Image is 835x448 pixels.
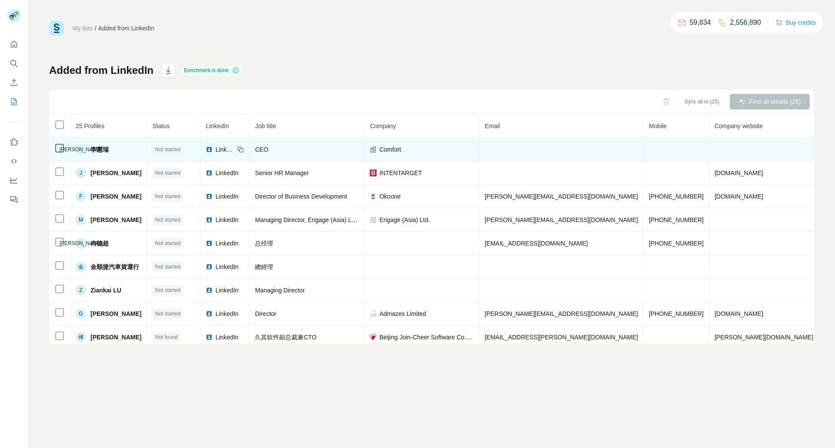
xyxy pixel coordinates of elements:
[649,193,704,200] span: [PHONE_NUMBER]
[206,193,213,200] img: LinkedIn logo
[715,169,763,176] span: [DOMAIN_NAME]
[90,262,139,271] span: 金順捷汽車貨運行
[76,309,86,319] div: G
[90,216,141,224] span: [PERSON_NAME]
[206,310,213,317] img: LinkedIn logo
[215,145,234,154] span: LinkedIn
[76,332,86,342] div: 傅
[370,310,377,317] img: company-logo
[206,216,213,223] img: LinkedIn logo
[690,17,711,28] p: 59,834
[206,240,213,247] img: LinkedIn logo
[215,192,238,201] span: LinkedIn
[7,56,21,71] button: Search
[206,146,213,153] img: LinkedIn logo
[379,192,401,201] span: Okoone
[370,193,377,200] img: company-logo
[95,24,97,33] li: /
[649,123,667,129] span: Mobile
[484,240,588,247] span: [EMAIL_ADDRESS][DOMAIN_NAME]
[255,216,438,223] span: Managing Director, Engage (Asia) Ltd. - Technology & Risk Advisory
[484,310,638,317] span: [PERSON_NAME][EMAIL_ADDRESS][DOMAIN_NAME]
[649,240,704,247] span: [PHONE_NUMBER]
[215,286,238,295] span: LinkedIn
[730,17,761,28] p: 2,556,890
[484,123,500,129] span: Email
[76,262,86,272] div: 金
[90,333,141,342] span: [PERSON_NAME]
[215,309,238,318] span: LinkedIn
[206,169,213,176] img: LinkedIn logo
[715,193,763,200] span: [DOMAIN_NAME]
[7,173,21,188] button: Dashboard
[98,24,154,33] div: Added from LinkedIn
[379,309,426,318] span: Admazes Limited
[215,262,238,271] span: LinkedIn
[715,123,763,129] span: Company website
[7,37,21,52] button: Quick start
[206,263,213,270] img: LinkedIn logo
[155,310,180,318] span: Not started
[255,263,273,270] span: 總經理
[49,21,64,36] img: Surfe Logo
[715,310,763,317] span: [DOMAIN_NAME]
[370,334,377,341] img: company-logo
[775,17,816,29] button: Buy credits
[76,123,104,129] span: 25 Profiles
[76,215,86,225] div: M
[370,169,377,176] img: company-logo
[7,94,21,110] button: My lists
[181,65,242,76] div: Enrichment is done
[90,145,109,154] span: 李憲瑞
[7,134,21,150] button: Use Surfe on LinkedIn
[255,169,309,176] span: Senior HR Manager
[484,193,638,200] span: [PERSON_NAME][EMAIL_ADDRESS][DOMAIN_NAME]
[90,192,141,201] span: [PERSON_NAME]
[255,287,304,294] span: Managing Director
[215,169,238,177] span: LinkedIn
[155,192,180,200] span: Not started
[255,146,268,153] span: CEO
[685,98,719,106] span: Sync all to (25)
[76,191,86,202] div: F
[255,240,273,247] span: 总经理
[76,285,86,295] div: Z
[155,333,177,341] span: Not found
[90,286,121,295] span: Ziankai LU
[255,193,347,200] span: Director of Business Development
[649,310,704,317] span: [PHONE_NUMBER]
[155,239,180,247] span: Not started
[215,216,238,224] span: LinkedIn
[90,169,141,177] span: [PERSON_NAME]
[155,146,180,153] span: Not started
[49,63,154,77] h1: Added from LinkedIn
[715,334,813,341] span: [PERSON_NAME][DOMAIN_NAME]
[206,334,213,341] img: LinkedIn logo
[255,123,276,129] span: Job title
[484,216,638,223] span: [PERSON_NAME][EMAIL_ADDRESS][DOMAIN_NAME]
[370,123,396,129] span: Company
[155,169,180,177] span: Not started
[255,334,316,341] span: 久其软件副总裁兼CTO
[379,216,430,224] span: Engage (Asia) Ltd.
[73,25,93,32] a: My lists
[379,169,422,177] span: INTENTARGET
[155,216,180,224] span: Not started
[215,239,238,248] span: LinkedIn
[152,123,170,129] span: Status
[7,153,21,169] button: Use Surfe API
[206,287,213,294] img: LinkedIn logo
[76,144,86,155] div: [PERSON_NAME]
[215,333,238,342] span: LinkedIn
[649,216,704,223] span: [PHONE_NUMBER]
[7,75,21,90] button: Enrich CSV
[155,263,180,271] span: Not started
[7,192,21,207] button: Feedback
[90,309,141,318] span: [PERSON_NAME]
[379,333,474,342] span: Beijing Join-Cheer Software Co., Ltd.
[90,239,109,248] span: 冉德超
[155,286,180,294] span: Not started
[76,168,86,178] div: J
[255,310,276,317] span: Director
[678,95,725,108] button: Sync all to (25)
